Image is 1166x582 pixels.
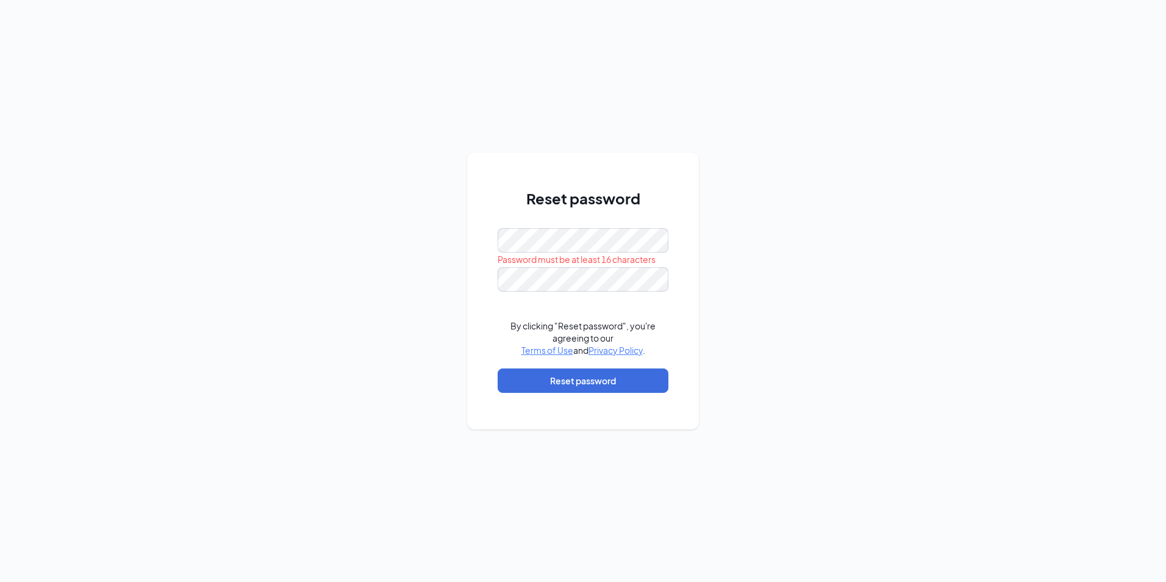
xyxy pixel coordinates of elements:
h1: Reset password [498,188,668,209]
div: By clicking "Reset password", you're agreeing to our and . [498,320,668,356]
div: Password must be at least 16 characters [498,253,668,266]
a: Terms of Use [521,345,573,356]
button: Reset password [498,368,668,393]
a: Privacy Policy [588,345,643,356]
